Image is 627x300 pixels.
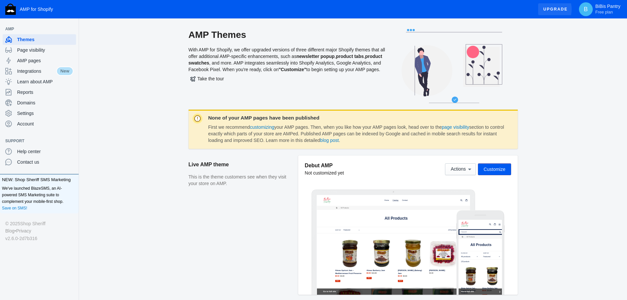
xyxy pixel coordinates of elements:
h2: Live AMP theme [189,155,292,174]
a: Page visibility [3,45,76,55]
span: Support [5,138,67,144]
img: Mobile frame [456,210,505,295]
img: image [7,2,30,25]
a: Contact [247,12,271,21]
span: Catalog [222,14,240,19]
input: Search [3,30,129,42]
div: © 2025 [5,220,73,227]
a: IntegrationsNew [3,66,76,76]
a: blog post [320,138,339,143]
span: Settings [17,110,73,117]
span: › [17,45,21,56]
dt: None of your AMP pages have been published [208,115,506,121]
button: Customize [478,163,511,175]
img: image [18,5,41,28]
span: New [56,67,73,76]
h5: Debut AMP [305,162,344,169]
div: Not customized yet [305,170,344,176]
img: Laptop frame [311,189,476,295]
a: Domains [3,97,76,108]
button: Take the tour [189,73,226,85]
span: All Products [35,68,97,80]
span: AMP pages [17,57,73,64]
span: Home [198,14,212,19]
span: Go to full site [7,207,116,216]
label: Filter by [7,95,60,101]
a: Save on SMS! [2,205,27,211]
b: product tabs [336,54,364,59]
a: Home [195,12,215,21]
button: Upgrade [538,3,573,15]
span: Actions [451,167,466,172]
span: Account [17,121,73,127]
label: Sort by [54,102,71,108]
span: Themes [17,36,73,43]
h2: AMP Themes [189,29,386,41]
span: All Products [68,33,95,45]
a: Account [3,119,76,129]
span: All Products [199,63,267,76]
a: Shop Sheriff [20,220,45,227]
div: With AMP for Shopify, we offer upgraded versions of three different major Shopify themes that all... [189,29,386,110]
span: Help center [17,148,73,155]
span: Take the tour [190,76,224,81]
span: Upgrade [543,3,568,15]
a: Home [52,33,65,45]
a: submit search [119,30,126,42]
a: Privacy [16,227,31,234]
span: Free plan [595,10,613,15]
span: 125 products [7,121,32,126]
span: Integrations [17,68,56,74]
span: AMP for Shopify [20,7,53,12]
a: Catalog [219,12,243,21]
img: Shop Sheriff Logo [5,4,16,15]
label: Sort by [73,95,125,101]
span: Page visibility [17,47,73,53]
a: Reports [3,87,76,97]
span: Learn about AMP [17,78,73,85]
span: Contact us [17,159,73,165]
p: This is the theme customers see when they visit your store on AMP. [189,174,292,187]
span: Reports [17,89,73,95]
a: Contact us [3,157,76,167]
span: Contact [250,14,267,19]
span: B [583,6,589,13]
a: Home [6,44,18,57]
a: Blog [5,227,14,234]
a: Settings [3,108,76,119]
a: customizing [250,124,274,130]
span: AMP [5,26,67,32]
div: v2.6.0-2d7b316 [5,235,73,242]
button: Menu [114,7,128,20]
a: page visibility [442,124,469,130]
span: › [64,33,67,45]
button: Add a sales channel [67,140,77,142]
a: Themes [3,34,76,45]
b: "Customize" [278,67,306,72]
span: All Products [22,45,49,56]
a: AMP pages [3,55,76,66]
span: Customize [483,167,505,172]
p: BiBis Pantry [595,4,620,15]
span: Go to full site [18,281,439,290]
a: Learn about AMP [3,76,76,87]
button: Actions [445,163,476,175]
div: • [5,227,73,234]
span: Domains [17,99,73,106]
span: 125 products [386,101,412,107]
b: newsletter popup [297,54,335,59]
button: Add a sales channel [67,28,77,30]
dd: First we recommend your AMP pages. Then, when you like how your AMP pages look, head over to the ... [208,124,506,144]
